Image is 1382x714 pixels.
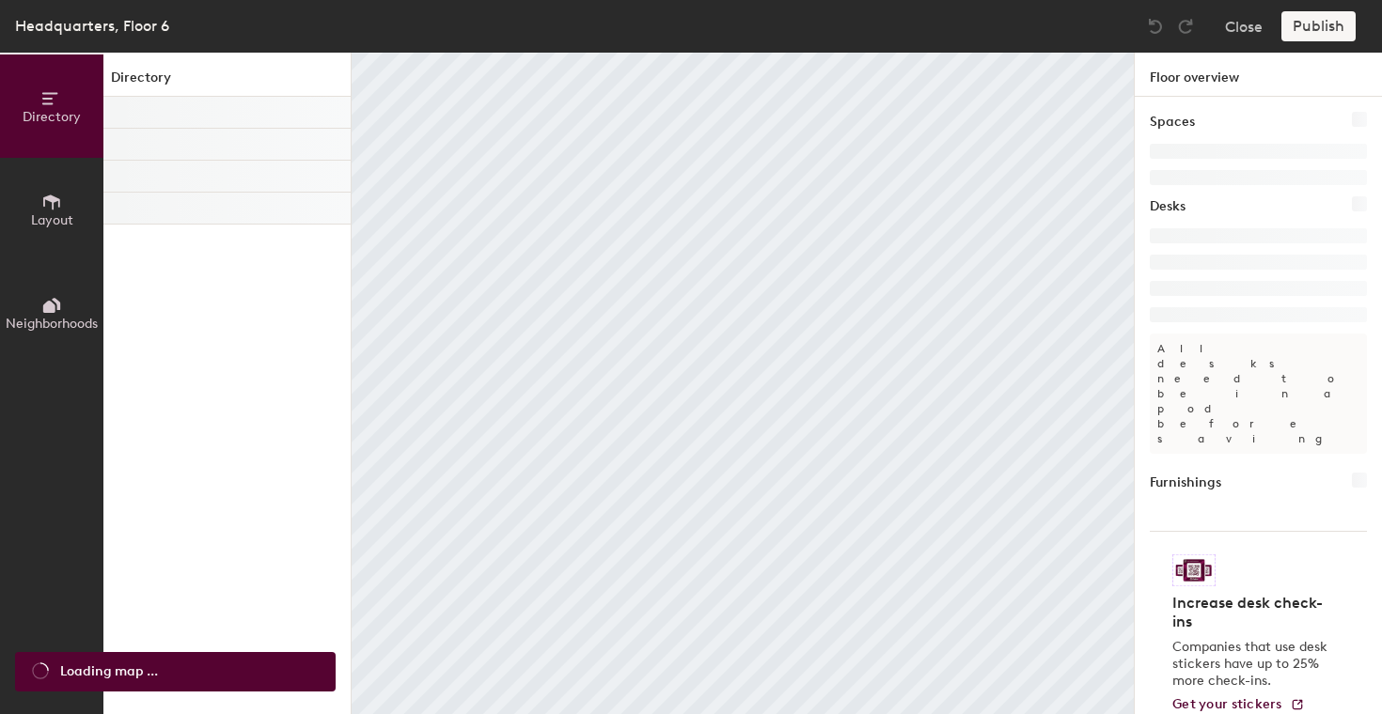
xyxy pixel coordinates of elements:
[1172,639,1333,690] p: Companies that use desk stickers have up to 25% more check-ins.
[1150,196,1186,217] h1: Desks
[1150,112,1195,132] h1: Spaces
[1172,594,1333,631] h4: Increase desk check-ins
[1146,17,1165,36] img: Undo
[60,661,158,682] span: Loading map ...
[103,68,351,97] h1: Directory
[1172,554,1216,586] img: Sticker logo
[1150,334,1367,454] p: All desks need to be in a pod before saving
[1225,11,1263,41] button: Close
[6,316,98,332] span: Neighborhoods
[23,109,81,125] span: Directory
[1150,473,1221,493] h1: Furnishings
[1172,697,1305,713] a: Get your stickers
[31,212,73,228] span: Layout
[1135,53,1382,97] h1: Floor overview
[1176,17,1195,36] img: Redo
[352,53,1134,714] canvas: Map
[15,14,169,38] div: Headquarters, Floor 6
[1172,696,1282,712] span: Get your stickers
